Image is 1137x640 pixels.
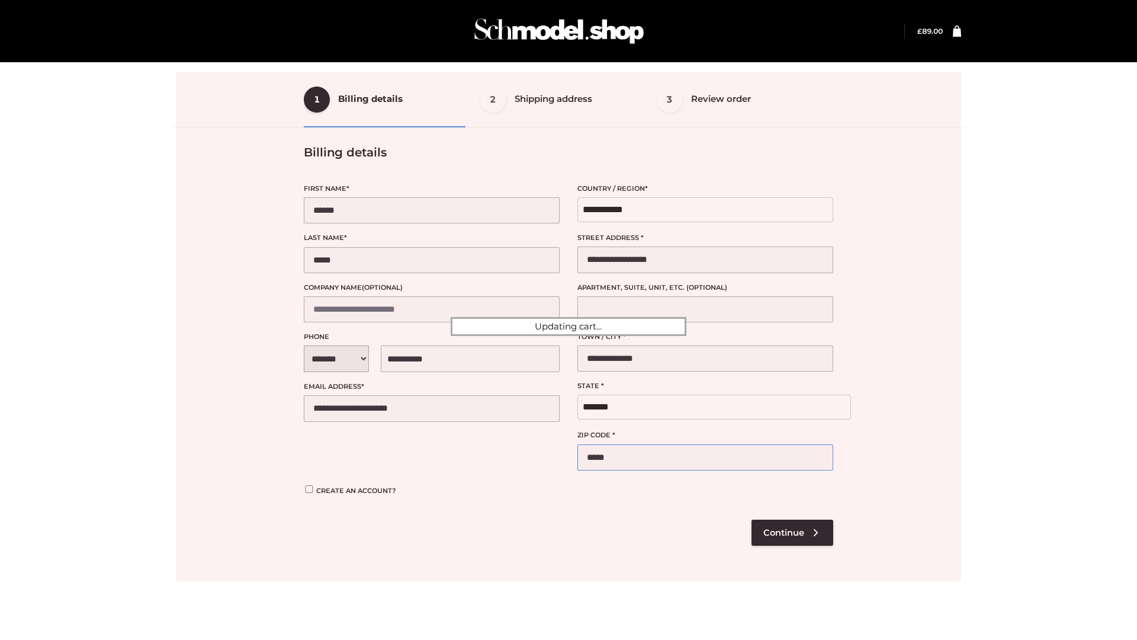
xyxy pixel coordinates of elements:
img: Schmodel Admin 964 [470,8,648,55]
a: £89.00 [917,27,943,36]
span: £ [917,27,922,36]
div: Updating cart... [451,317,686,336]
bdi: 89.00 [917,27,943,36]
